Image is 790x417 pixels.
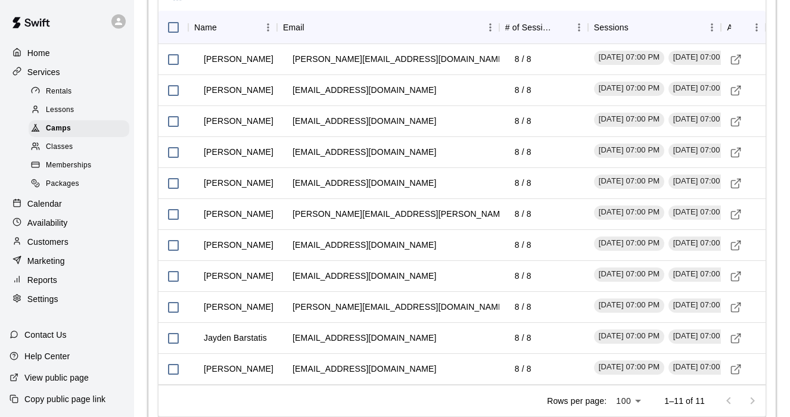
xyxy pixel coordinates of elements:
td: 8 / 8 [505,74,541,106]
span: Lessons [46,104,74,116]
div: Sessions [588,11,721,44]
td: 8 / 8 [505,322,541,354]
span: [DATE] 07:00 PM [668,83,739,94]
a: Visit customer profile [727,175,745,192]
td: [PERSON_NAME] [194,43,283,75]
p: Customers [27,236,69,248]
a: Classes [29,138,134,157]
a: Services [10,63,125,81]
a: Calendar [10,195,125,213]
a: Packages [29,175,134,194]
a: Visit customer profile [727,298,745,316]
td: [EMAIL_ADDRESS][DOMAIN_NAME] [283,322,446,354]
a: Memberships [29,157,134,175]
td: [EMAIL_ADDRESS][DOMAIN_NAME] [283,229,446,261]
span: [DATE] 07:00 PM [594,269,664,280]
a: Camps [29,120,134,138]
div: Rentals [29,83,129,100]
div: Name [188,11,277,44]
td: 8 / 8 [505,136,541,168]
p: Settings [27,293,58,305]
a: Visit customer profile [727,360,745,378]
td: 8 / 8 [505,353,541,385]
td: Jayden Barstatis [194,322,276,354]
div: Lessons [29,102,129,119]
a: Visit customer profile [727,144,745,161]
span: Memberships [46,160,91,172]
td: 8 / 8 [505,43,541,75]
span: [DATE] 07:00 PM [668,176,739,187]
p: Contact Us [24,329,67,341]
span: Classes [46,141,73,153]
a: Visit customer profile [727,206,745,223]
span: Camps [46,123,71,135]
td: [EMAIL_ADDRESS][DOMAIN_NAME] [283,136,446,168]
td: [EMAIL_ADDRESS][DOMAIN_NAME] [283,167,446,199]
td: 8 / 8 [505,105,541,137]
span: [DATE] 07:00 PM [668,207,739,218]
span: [DATE] 07:00 PM [668,331,739,342]
div: Settings [10,290,125,308]
td: [PERSON_NAME] [194,198,283,230]
a: Visit customer profile [727,329,745,347]
div: 100 [611,393,645,410]
div: Packages [29,176,129,192]
a: Rentals [29,82,134,101]
td: 8 / 8 [505,198,541,230]
a: Reports [10,271,125,289]
a: Visit customer profile [727,267,745,285]
span: [DATE] 07:00 PM [594,52,664,63]
td: 8 / 8 [505,260,541,292]
span: [DATE] 07:00 PM [668,145,739,156]
span: [DATE] 07:00 PM [594,238,664,249]
button: Sort [217,19,234,36]
div: Camps [29,120,129,137]
div: # of Sessions [499,11,588,44]
button: Menu [748,18,766,36]
p: Home [27,47,50,59]
td: [PERSON_NAME] [194,136,283,168]
button: Sort [553,19,570,36]
p: Help Center [24,350,70,362]
div: Actions [727,11,731,44]
p: 1–11 of 11 [664,395,705,407]
td: [EMAIL_ADDRESS][DOMAIN_NAME] [283,74,446,106]
a: Home [10,44,125,62]
a: Lessons [29,101,134,119]
button: Menu [481,18,499,36]
td: [EMAIL_ADDRESS][DOMAIN_NAME] [283,353,446,385]
span: [DATE] 07:00 PM [594,331,664,342]
td: [PERSON_NAME] [194,74,283,106]
td: [PERSON_NAME] [194,167,283,199]
span: [DATE] 07:00 PM [668,52,739,63]
span: Rentals [46,86,72,98]
div: Classes [29,139,129,155]
button: Menu [259,18,277,36]
div: Actions [721,11,766,44]
button: Menu [570,18,588,36]
a: Marketing [10,252,125,270]
td: [PERSON_NAME][EMAIL_ADDRESS][DOMAIN_NAME] [283,43,516,75]
p: View public page [24,372,89,384]
p: Rows per page: [547,395,607,407]
button: Sort [731,19,748,36]
span: [DATE] 07:00 PM [594,114,664,125]
button: Sort [629,19,645,36]
td: [EMAIL_ADDRESS][DOMAIN_NAME] [283,105,446,137]
td: [EMAIL_ADDRESS][DOMAIN_NAME] [283,260,446,292]
p: Copy public page link [24,393,105,405]
a: Availability [10,214,125,232]
span: Packages [46,178,79,190]
a: Visit customer profile [727,113,745,130]
div: Email [277,11,499,44]
span: [DATE] 07:00 PM [668,269,739,280]
td: 8 / 8 [505,167,541,199]
span: [DATE] 07:00 PM [594,362,664,373]
a: Visit customer profile [727,236,745,254]
span: [DATE] 07:00 PM [668,362,739,373]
